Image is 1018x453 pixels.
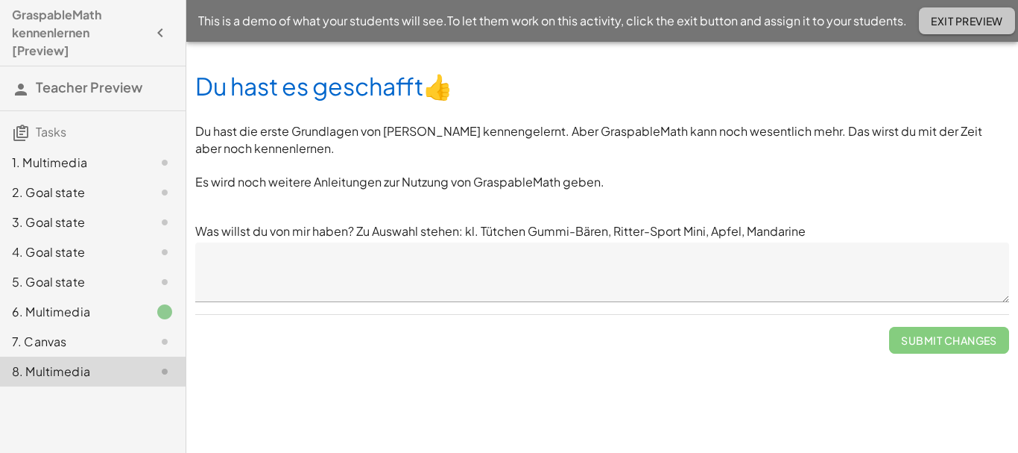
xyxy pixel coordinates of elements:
[12,243,132,261] div: 4. Goal state
[36,78,142,96] span: Teacher Preview
[156,154,174,172] i: Task not started.
[156,243,174,261] i: Task not started.
[423,71,453,101] span: 👍
[195,222,1009,240] p: Was willst du von mir haben? Zu Auswahl stehen: kl. Tütchen Gummi-Bären, Ritter-Sport Mini, Apfel...
[156,303,174,321] i: Task finished.
[12,184,132,201] div: 2. Goal state
[195,71,423,101] span: Du hast es geschafft
[931,14,1003,28] span: Exit Preview
[12,154,132,172] div: 1. Multimedia
[195,123,1009,157] p: Du hast die erste Grundlagen von [PERSON_NAME] kennengelernt. Aber GraspableMath kann noch wesent...
[156,184,174,201] i: Task not started.
[36,124,66,140] span: Tasks
[12,333,132,351] div: 7. Canvas
[12,213,132,231] div: 3. Goal state
[198,12,907,30] span: This is a demo of what your students will see. To let them work on this activity, click the exit ...
[919,7,1015,34] button: Exit Preview
[12,273,132,291] div: 5. Goal state
[156,213,174,231] i: Task not started.
[156,273,174,291] i: Task not started.
[156,333,174,351] i: Task not started.
[12,6,147,60] h4: GraspableMath kennenlernen [Preview]
[12,303,132,321] div: 6. Multimedia
[156,363,174,381] i: Task not started.
[12,363,132,381] div: 8. Multimedia
[195,174,1009,191] p: Es wird noch weitere Anleitungen zur Nutzung von GraspableMath geben.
